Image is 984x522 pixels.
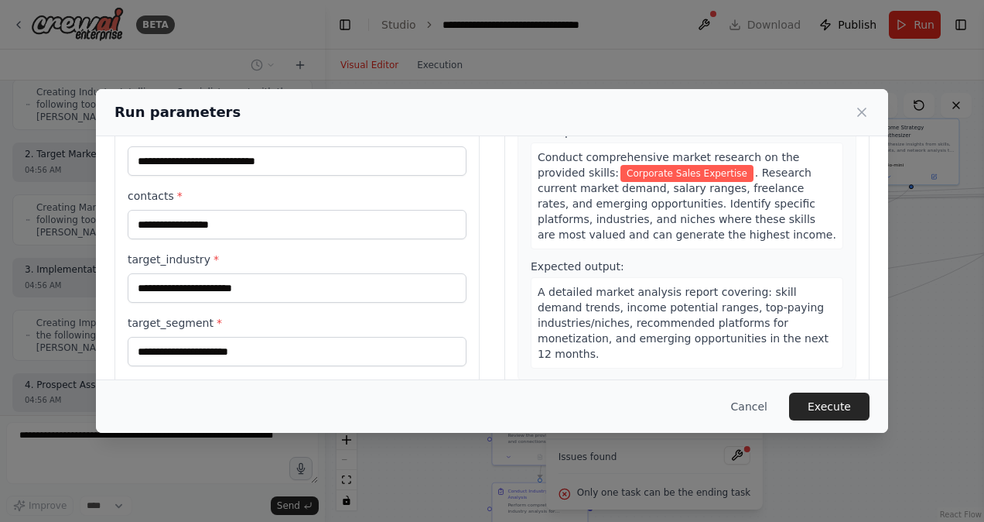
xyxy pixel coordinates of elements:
[114,101,241,123] h2: Run parameters
[128,315,466,331] label: target_segment
[789,393,870,421] button: Execute
[538,151,799,179] span: Conduct comprehensive market research on the provided skills:
[719,393,780,421] button: Cancel
[538,167,836,241] span: . Research current market demand, salary ranges, freelance rates, and emerging opportunities. Ide...
[620,165,753,182] span: Variable: skills
[128,252,466,267] label: target_industry
[128,188,466,204] label: contacts
[538,286,829,360] span: A detailed market analysis report covering: skill demand trends, income potential ranges, top-pay...
[128,379,466,394] label: current_situation
[531,125,596,138] span: Description:
[531,260,624,273] span: Expected output:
